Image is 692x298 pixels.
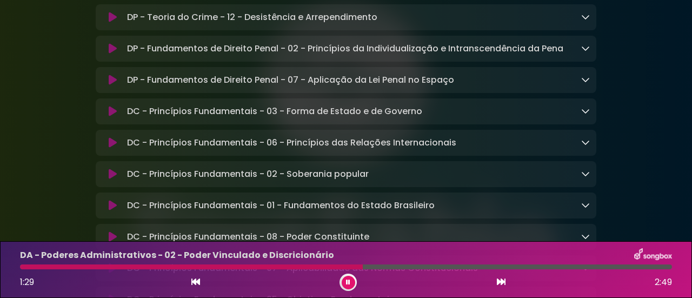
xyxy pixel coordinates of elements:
p: DP - Fundamentos de Direito Penal - 02 - Princípios da Individualização e Intranscendência da Pena [127,42,563,55]
p: DC - Princípios Fundamentais - 08 - Poder Constituinte [127,230,369,243]
img: songbox-logo-white.png [634,248,672,262]
span: 1:29 [20,276,34,288]
p: DP - Teoria do Crime - 12 - Desistência e Arrependimento [127,11,377,24]
span: 2:49 [655,276,672,289]
p: DC - Princípios Fundamentais - 06 - Princípios das Relações Internacionais [127,136,456,149]
p: DC - Princípios Fundamentais - 03 - Forma de Estado e de Governo [127,105,422,118]
p: DC - Princípios Fundamentais - 01 - Fundamentos do Estado Brasileiro [127,199,435,212]
p: DP - Fundamentos de Direito Penal - 07 - Aplicação da Lei Penal no Espaço [127,74,454,87]
p: DC - Princípios Fundamentais - 02 - Soberania popular [127,168,369,181]
p: DA - Poderes Administrativos - 02 - Poder Vinculado e Discricionário [20,249,334,262]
